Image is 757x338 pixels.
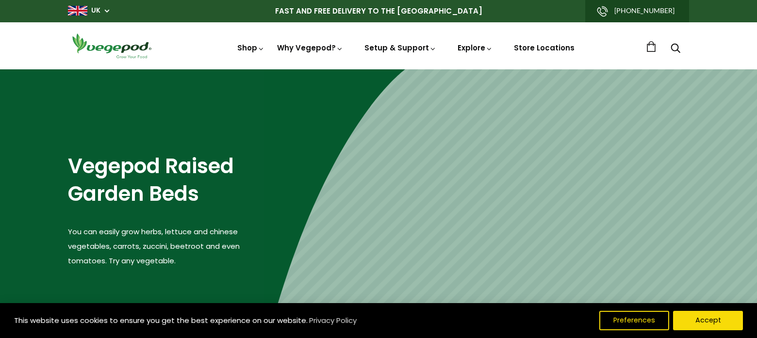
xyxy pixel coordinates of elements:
[68,32,155,60] img: Vegepod
[68,153,265,208] h2: Vegepod Raised Garden Beds
[458,43,493,53] a: Explore
[237,43,264,53] a: Shop
[14,315,308,325] span: This website uses cookies to ensure you get the best experience on our website.
[277,43,343,53] a: Why Vegepod?
[514,43,575,53] a: Store Locations
[673,311,743,330] button: Accept
[68,225,265,268] p: You can easily grow herbs, lettuce and chinese vegetables, carrots, zuccini, beetroot and even to...
[599,311,669,330] button: Preferences
[671,44,680,54] a: Search
[364,43,436,53] a: Setup & Support
[91,6,100,16] a: UK
[308,312,358,329] a: Privacy Policy (opens in a new tab)
[68,6,87,16] img: gb_large.png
